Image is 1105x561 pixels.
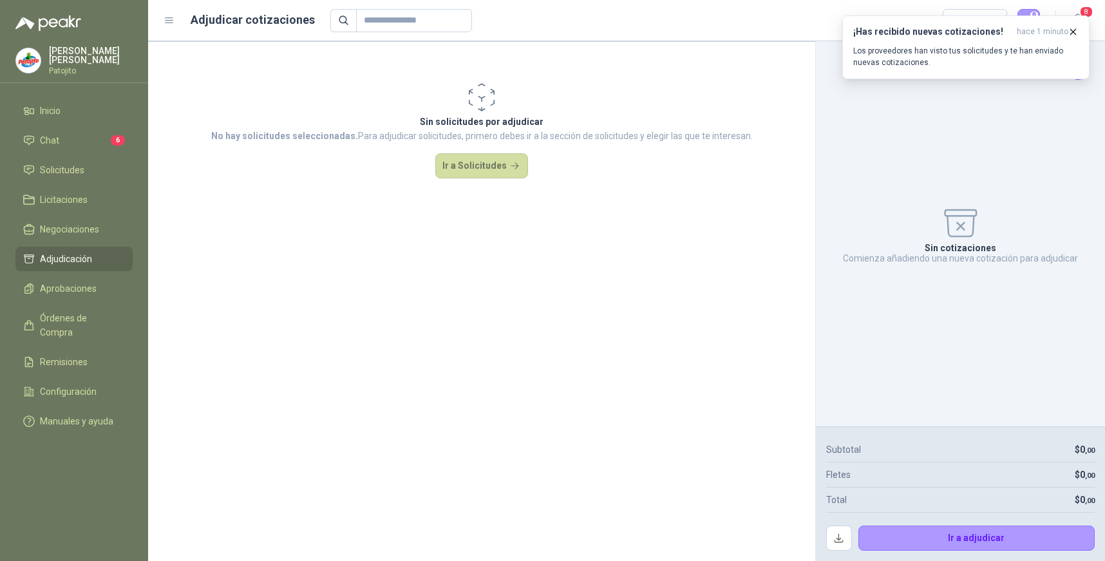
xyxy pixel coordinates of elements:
p: $ [1075,468,1095,482]
h3: ¡Has recibido nuevas cotizaciones! [853,26,1012,37]
a: Órdenes de Compra [15,306,133,345]
p: Sin solicitudes por adjudicar [211,115,753,129]
span: Remisiones [40,355,88,369]
span: ,00 [1085,446,1095,455]
p: $ [1075,493,1095,507]
span: 6 [111,135,125,146]
span: Solicitudes [40,163,84,177]
span: Manuales y ayuda [40,414,113,428]
a: Aprobaciones [15,276,133,301]
p: [PERSON_NAME] [PERSON_NAME] [49,46,133,64]
span: Configuración [40,385,97,399]
span: 0 [1080,444,1095,455]
img: Logo peakr [15,15,81,31]
span: Chat [40,133,59,147]
button: ¡Has recibido nuevas cotizaciones!hace 1 minuto Los proveedores han visto tus solicitudes y te ha... [842,15,1090,79]
a: Manuales y ayuda [15,409,133,433]
span: Órdenes de Compra [40,311,120,339]
h1: Adjudicar cotizaciones [191,11,315,29]
button: Ir a adjudicar [858,526,1095,551]
p: Comienza añadiendo una nueva cotización para adjudicar [843,253,1078,263]
strong: No hay solicitudes seleccionadas. [211,131,358,141]
span: Inicio [40,104,61,118]
img: Company Logo [16,48,41,73]
span: 0 [1080,470,1095,480]
p: $ [1075,442,1095,457]
p: Sin cotizaciones [925,243,996,253]
a: Negociaciones [15,217,133,242]
button: 8 [1066,9,1090,32]
button: 0 [1017,9,1041,32]
a: Solicitudes [15,158,133,182]
p: Subtotal [826,442,861,457]
a: Configuración [15,379,133,404]
a: Chat6 [15,128,133,153]
a: Adjudicación [15,247,133,271]
a: Licitaciones [15,187,133,212]
p: Total [826,493,847,507]
span: Negociaciones [40,222,99,236]
span: hace 1 minuto [1017,26,1068,37]
span: Licitaciones [40,193,88,207]
span: ,00 [1085,471,1095,480]
button: Ir a Solicitudes [435,153,528,179]
p: Fletes [826,468,851,482]
span: Aprobaciones [40,281,97,296]
span: 0 [1080,495,1095,505]
span: Adjudicación [40,252,92,266]
p: Patojito [49,67,133,75]
span: ,00 [1085,497,1095,505]
a: Remisiones [15,350,133,374]
div: Precio [950,11,988,30]
p: Para adjudicar solicitudes, primero debes ir a la sección de solicitudes y elegir las que te inte... [211,129,753,143]
p: Los proveedores han visto tus solicitudes y te han enviado nuevas cotizaciones. [853,45,1079,68]
span: 8 [1079,6,1093,18]
a: Inicio [15,99,133,123]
